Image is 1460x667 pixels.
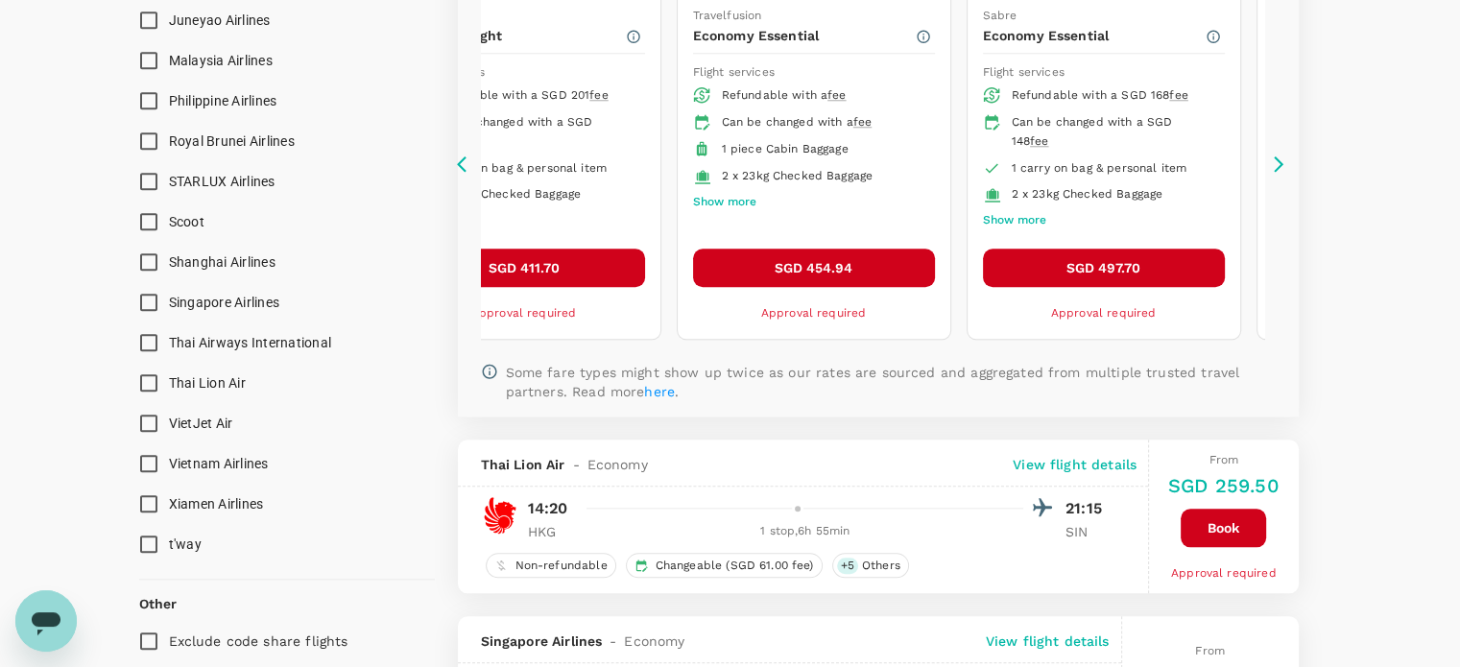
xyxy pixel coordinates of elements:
[648,558,822,574] span: Changeable (SGD 61.00 fee)
[589,88,608,102] span: fee
[432,113,630,152] div: Can be changed with a SGD 181
[432,161,608,175] span: 1 carry on bag & personal item
[1169,88,1187,102] span: fee
[983,26,1205,45] p: Economy Essential
[983,249,1225,287] button: SGD 497.70
[837,558,858,574] span: + 5
[481,631,603,651] span: Singapore Airlines
[853,115,872,129] span: fee
[602,631,624,651] span: -
[506,363,1276,401] p: Some fare types might show up twice as our rates are sourced and aggregated from multiple trusted...
[693,190,756,215] button: Show more
[587,455,648,474] span: Economy
[1013,455,1137,474] p: View flight details
[761,306,867,320] span: Approval required
[1209,453,1238,466] span: From
[403,249,645,287] button: SGD 411.70
[169,631,348,651] p: Exclude code share flights
[486,553,616,578] div: Non-refundable
[169,174,275,189] span: STARLUX Airlines
[169,295,280,310] span: Singapore Airlines
[169,536,202,552] span: t'way
[169,416,233,431] span: VietJet Air
[1012,86,1209,106] div: Refundable with a SGD 168
[693,26,915,45] p: Economy Essential
[169,53,273,68] span: Malaysia Airlines
[564,455,586,474] span: -
[986,631,1110,651] p: View flight details
[854,558,908,574] span: Others
[722,113,920,132] div: Can be changed with a
[827,88,846,102] span: fee
[693,9,762,22] span: Travelfusion
[169,335,332,350] span: Thai Airways International
[169,496,264,512] span: Xiamen Airlines
[528,497,568,520] p: 14:20
[403,26,625,45] p: Economy Light
[983,9,1017,22] span: Sabre
[1181,509,1266,547] button: Book
[432,187,582,201] span: 1 x 23kg Checked Baggage
[15,590,77,652] iframe: Button to launch messaging window
[139,594,178,613] p: Other
[1171,566,1277,580] span: Approval required
[1168,470,1280,501] h6: SGD 259.50
[471,306,577,320] span: Approval required
[626,553,823,578] div: Changeable (SGD 61.00 fee)
[722,142,849,155] span: 1 piece Cabin Baggage
[587,522,1024,541] div: 1 stop , 6h 55min
[169,375,246,391] span: Thai Lion Air
[1030,134,1048,148] span: fee
[722,86,920,106] div: Refundable with a
[1051,306,1157,320] span: Approval required
[644,384,675,399] a: here
[508,558,615,574] span: Non-refundable
[169,214,204,229] span: Scoot
[1195,644,1225,657] span: From
[481,455,565,474] span: Thai Lion Air
[169,254,275,270] span: Shanghai Airlines
[528,522,576,541] p: HKG
[983,65,1065,79] span: Flight services
[1065,497,1113,520] p: 21:15
[1012,187,1163,201] span: 2 x 23kg Checked Baggage
[693,65,775,79] span: Flight services
[169,93,277,108] span: Philippine Airlines
[722,169,874,182] span: 2 x 23kg Checked Baggage
[481,496,519,535] img: SL
[1012,113,1209,152] div: Can be changed with a SGD 148
[832,553,909,578] div: +5Others
[983,208,1046,233] button: Show more
[624,631,684,651] span: Economy
[169,133,295,149] span: Royal Brunei Airlines
[169,12,271,28] span: Juneyao Airlines
[432,86,630,106] div: Refundable with a SGD 201
[1065,522,1113,541] p: SIN
[1012,161,1187,175] span: 1 carry on bag & personal item
[693,249,935,287] button: SGD 454.94
[169,456,269,471] span: Vietnam Airlines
